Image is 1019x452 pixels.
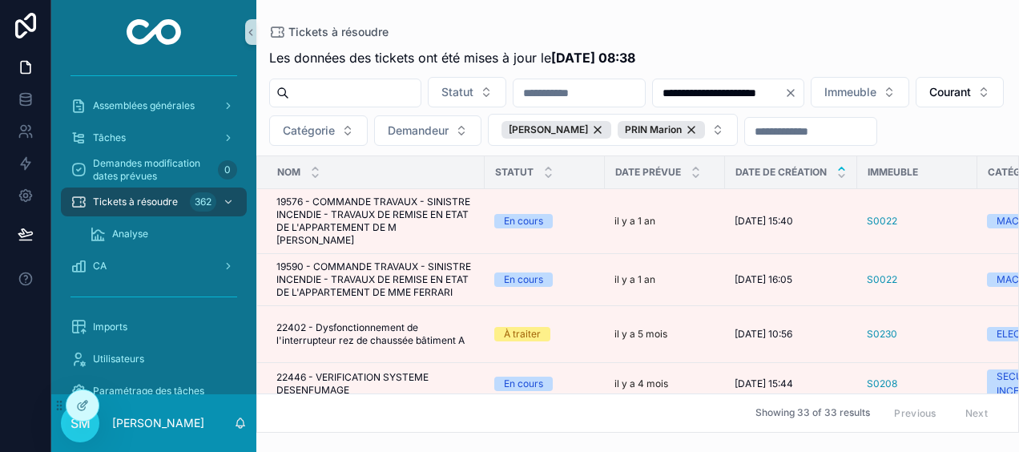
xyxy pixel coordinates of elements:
[276,196,475,247] span: 19576 - COMMANDE TRAVAUX - SINISTRE INCENDIE - TRAVAUX DE REMISE EN ETAT DE L'APPARTEMENT DE M [P...
[269,24,389,40] a: Tickets à résoudre
[61,91,247,120] a: Assemblées générales
[61,252,247,280] a: CA
[551,50,635,66] strong: [DATE] 08:38
[269,48,635,67] span: Les données des tickets ont été mises à jour le
[93,99,195,112] span: Assemblées générales
[61,188,247,216] a: Tickets à résoudre362
[112,415,204,431] p: [PERSON_NAME]
[509,123,588,136] span: [PERSON_NAME]
[93,260,107,272] span: CA
[93,353,144,365] span: Utilisateurs
[61,313,247,341] a: Imports
[735,273,792,286] span: [DATE] 16:05
[916,77,1004,107] button: Select Button
[504,377,543,391] div: En cours
[218,160,237,180] div: 0
[501,121,611,139] button: Unselect 86
[755,407,870,420] span: Showing 33 of 33 results
[811,77,909,107] button: Select Button
[867,328,897,341] a: S0230
[735,215,793,228] span: [DATE] 15:40
[276,371,475,397] span: 22446 - VERIFICATION SYSTEME DESENFUMAGE
[735,377,793,390] span: [DATE] 15:44
[428,77,506,107] button: Select Button
[388,123,449,139] span: Demandeur
[269,115,368,146] button: Select Button
[504,327,541,341] div: À traiter
[61,345,247,373] a: Utilisateurs
[614,215,655,228] p: il y a 1 an
[93,157,211,183] span: Demandes modification dates prévues
[93,321,127,333] span: Imports
[614,273,655,286] p: il y a 1 an
[615,166,681,179] span: Date prévue
[495,166,534,179] span: Statut
[504,272,543,287] div: En cours
[190,192,216,212] div: 362
[735,328,792,341] span: [DATE] 10:56
[276,321,475,347] span: 22402 - Dysfonctionnement de l'interrupteur rez de chaussée bâtiment A
[51,64,256,394] div: scrollable content
[93,196,178,208] span: Tickets à résoudre
[61,155,247,184] a: Demandes modification dates prévues0
[735,166,827,179] span: Date de création
[824,84,876,100] span: Immeuble
[504,214,543,228] div: En cours
[784,87,804,99] button: Clear
[488,114,738,146] button: Select Button
[61,123,247,152] a: Tâches
[276,260,475,299] span: 19590 - COMMANDE TRAVAUX - SINISTRE INCENDIE - TRAVAUX DE REMISE EN ETAT DE L'APPARTEMENT DE MME ...
[618,121,705,139] button: Unselect 2
[614,328,667,341] p: il y a 5 mois
[867,273,897,286] a: S0022
[441,84,473,100] span: Statut
[80,220,247,248] a: Analyse
[614,377,668,390] p: il y a 4 mois
[867,215,897,228] a: S0022
[625,123,682,136] span: PRIN Marion
[867,377,897,390] a: S0208
[277,166,300,179] span: Nom
[93,131,126,144] span: Tâches
[127,19,182,45] img: App logo
[868,166,918,179] span: Immeuble
[112,228,148,240] span: Analyse
[374,115,481,146] button: Select Button
[288,24,389,40] span: Tickets à résoudre
[283,123,335,139] span: Catégorie
[70,414,91,433] span: SM
[61,377,247,406] a: Paramétrage des tâches
[93,385,204,398] span: Paramétrage des tâches
[929,84,971,100] span: Courant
